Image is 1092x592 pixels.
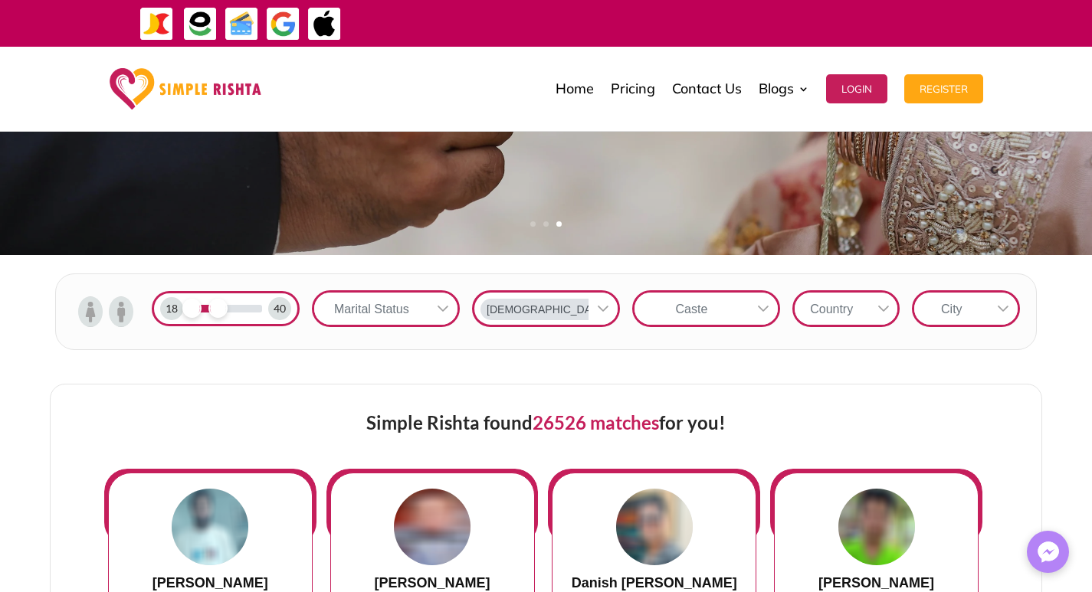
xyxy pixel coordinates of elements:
[904,74,983,103] button: Register
[366,411,726,433] span: Simple Rishta found for you!
[826,74,887,103] button: Login
[611,51,655,127] a: Pricing
[152,575,268,590] span: [PERSON_NAME]
[375,575,490,590] span: [PERSON_NAME]
[826,51,887,127] a: Login
[556,51,594,127] a: Home
[183,7,218,41] img: EasyPaisa-icon
[556,221,562,227] a: 3
[795,293,869,325] div: Country
[904,51,983,127] a: Register
[266,7,300,41] img: GooglePay-icon
[818,575,934,590] span: [PERSON_NAME]
[572,575,737,590] span: Danish [PERSON_NAME]
[616,489,693,565] img: xajgwWOATI3comrHRLQFStdCh0axap7QyJEcx00DFhNmmCEzThP9oUVbMpr2Nt902okqNpwMAsgiqb+MZmoRmohB7lDqbCgcj...
[225,7,259,41] img: Credit Cards
[672,51,742,127] a: Contact Us
[759,51,809,127] a: Blogs
[268,297,291,320] div: 40
[1033,537,1064,567] img: Messenger
[543,221,549,227] a: 2
[160,297,183,320] div: 18
[530,221,536,227] a: 1
[533,411,659,433] span: 26526 matches
[838,489,915,565] img: V9302Hz7MeMcAAAAABJRU5ErkJggg==
[139,7,174,41] img: JazzCash-icon
[914,293,989,325] div: City
[307,7,342,41] img: ApplePay-icon
[635,293,749,325] div: Caste
[487,302,607,317] span: [DEMOGRAPHIC_DATA]
[394,489,471,565] img: DLxfwDfe1zsesl7wgAAAABJRU5ErkJggg==
[314,293,428,325] div: Marital Status
[172,489,248,565] img: HD8VUkD8TacAAAAASUVORK5CYII=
